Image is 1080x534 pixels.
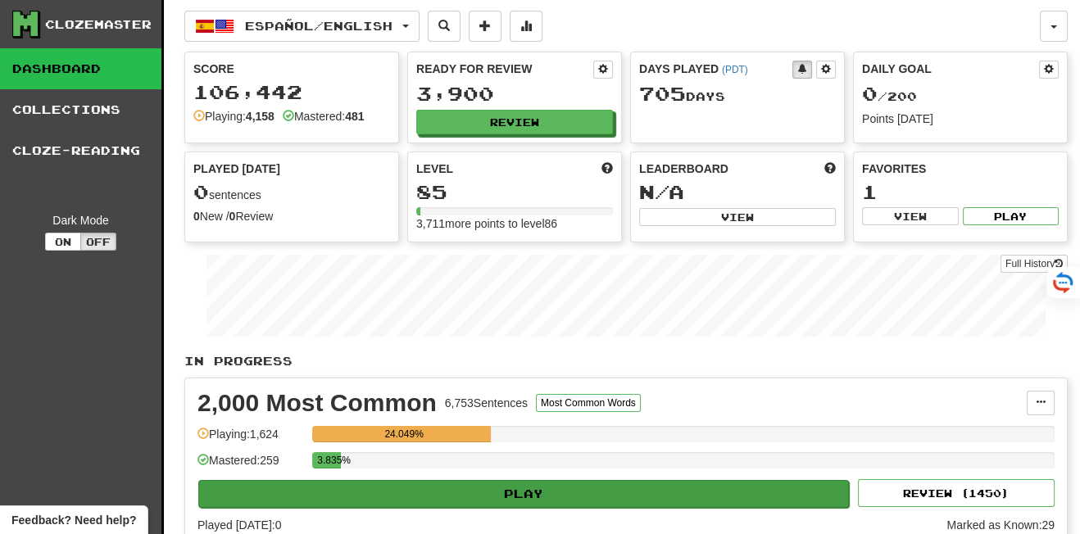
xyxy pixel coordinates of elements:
[197,391,437,415] div: 2,000 Most Common
[862,82,878,105] span: 0
[80,233,116,251] button: Off
[862,111,1059,127] div: Points [DATE]
[416,61,593,77] div: Ready for Review
[639,161,728,177] span: Leaderboard
[469,11,501,42] button: Add sentence to collection
[193,182,390,203] div: sentences
[317,426,491,442] div: 24.049%
[193,161,280,177] span: Played [DATE]
[416,182,613,202] div: 85
[45,233,81,251] button: On
[245,19,393,33] span: Español / English
[510,11,542,42] button: More stats
[601,161,613,177] span: Score more points to level up
[536,394,641,412] button: Most Common Words
[639,208,836,226] button: View
[416,84,613,104] div: 3,900
[184,353,1068,369] p: In Progress
[193,210,200,223] strong: 0
[11,512,136,528] span: Open feedback widget
[317,452,340,468] div: 3.835%
[862,182,1059,202] div: 1
[858,479,1055,507] button: Review (1450)
[193,208,390,224] div: New / Review
[345,110,364,123] strong: 481
[639,180,684,203] span: N/A
[246,110,275,123] strong: 4,158
[184,11,420,42] button: Español/English
[639,84,836,105] div: Day s
[862,207,959,225] button: View
[45,16,152,33] div: Clozemaster
[197,518,281,532] span: Played [DATE]: 0
[193,61,390,77] div: Score
[639,82,686,105] span: 705
[12,212,149,229] div: Dark Mode
[197,426,304,453] div: Playing: 1,624
[1001,255,1068,273] a: Full History
[193,180,209,203] span: 0
[862,161,1059,177] div: Favorites
[197,452,304,479] div: Mastered: 259
[824,161,836,177] span: This week in points, UTC
[445,395,528,411] div: 6,753 Sentences
[862,61,1039,79] div: Daily Goal
[198,480,849,508] button: Play
[416,215,613,232] div: 3,711 more points to level 86
[946,517,1055,533] div: Marked as Known: 29
[722,64,748,75] a: (PDT)
[283,108,365,124] div: Mastered:
[229,210,236,223] strong: 0
[639,61,792,77] div: Days Played
[862,89,917,103] span: / 200
[193,108,275,124] div: Playing:
[428,11,461,42] button: Search sentences
[963,207,1060,225] button: Play
[416,161,453,177] span: Level
[193,82,390,102] div: 106,442
[416,110,613,134] button: Review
